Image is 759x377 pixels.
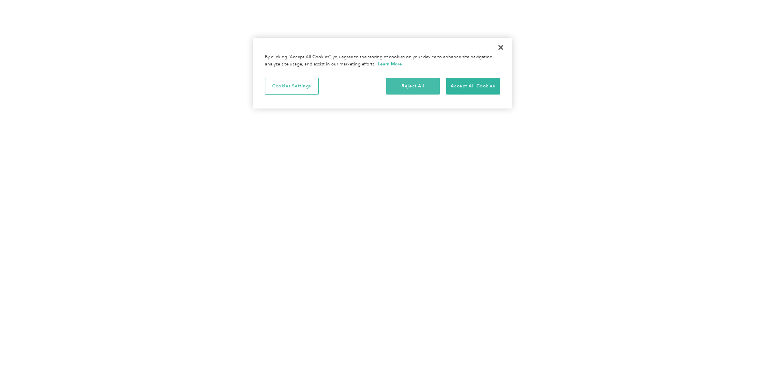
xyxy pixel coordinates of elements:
[265,78,319,95] button: Cookies Settings
[386,78,440,95] button: Reject All
[492,39,510,56] button: Close
[253,38,512,109] div: Cookie banner
[378,61,402,67] a: More information about your privacy, opens in a new tab
[265,54,500,68] div: By clicking “Accept All Cookies”, you agree to the storing of cookies on your device to enhance s...
[446,78,500,95] button: Accept All Cookies
[253,38,512,109] div: Privacy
